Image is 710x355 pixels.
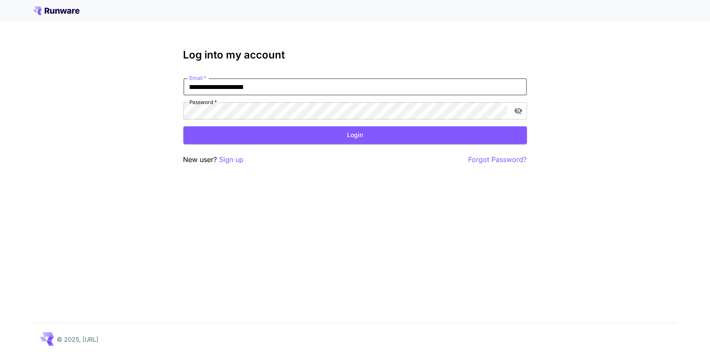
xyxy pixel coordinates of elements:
p: © 2025, [URL] [57,335,99,344]
button: Sign up [219,154,244,165]
button: Login [183,126,527,144]
p: New user? [183,154,244,165]
label: Password [189,98,217,106]
label: Email [189,74,206,82]
button: toggle password visibility [511,103,526,119]
h3: Log into my account [183,49,527,61]
button: Forgot Password? [469,154,527,165]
